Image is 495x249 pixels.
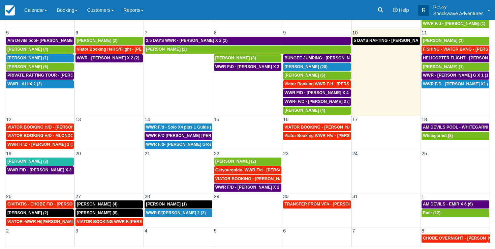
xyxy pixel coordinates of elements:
[423,64,464,69] span: [PERSON_NAME] (1)
[5,30,9,35] span: 5
[352,37,420,45] a: 5 DAYS RAFTING - [PERSON_NAME] X 2 (4)
[352,151,359,156] span: 24
[283,98,350,106] a: WWR- F/D - [PERSON_NAME] 2 (2)
[213,228,217,233] span: 5
[284,125,372,130] span: VIATOR BOOKING - [PERSON_NAME] X 4 (4)
[77,38,118,43] span: [PERSON_NAME] (2)
[7,82,42,86] span: WWR - ALI X 2 (2)
[213,151,220,156] span: 22
[215,64,286,69] span: WWR F\D - [PERSON_NAME] X 3 (3)
[146,142,233,147] span: WWR F/d- [PERSON_NAME] Group X 30 (30)
[214,175,281,183] a: VIATOR BOOKING - [PERSON_NAME] X2 (2)
[146,202,187,206] span: [PERSON_NAME] (1)
[146,125,215,130] span: WWR F/d - Solo X4 plus 1 Guide (4)
[7,38,88,43] span: Am Devils pool- [PERSON_NAME] X 2 (2)
[283,132,350,140] a: Viator Booking WWR H/d - [PERSON_NAME] X 4 (4)
[77,56,140,60] span: WWR - [PERSON_NAME] X 2 (2)
[214,184,281,192] a: WWR F/D - [PERSON_NAME] X 2 (2)
[421,228,425,233] span: 8
[75,218,143,226] a: VIATOR BOOKING WWR F/[PERSON_NAME] X1 (1)
[213,194,220,199] span: 29
[418,5,429,16] div: R
[421,194,425,199] span: 1
[214,54,281,62] a: [PERSON_NAME] (3)
[283,63,350,71] a: [PERSON_NAME] (20)
[144,194,151,199] span: 28
[352,30,359,35] span: 10
[352,117,359,122] span: 17
[423,73,490,78] span: WWR - [PERSON_NAME] G X 1 (1)
[284,133,385,138] span: Viator Booking WWR H/d - [PERSON_NAME] X 4 (4)
[422,209,489,217] a: Emir (12)
[423,133,453,138] span: Whitegarnet (8)
[6,123,74,132] a: VIATOR BOOKING H/D - [PERSON_NAME] 2 (2)
[284,64,328,69] span: [PERSON_NAME] (20)
[215,159,256,164] span: [PERSON_NAME] (2)
[283,72,350,80] a: [PERSON_NAME] (6)
[146,211,206,215] span: WWR F/[PERSON_NAME] 2 (2)
[283,80,350,88] a: Viator Booking WWR F/d - [PERSON_NAME] [PERSON_NAME] X2 (2)
[5,117,12,122] span: 12
[5,5,15,16] img: checkfront-main-nav-mini-logo.png
[6,200,74,209] a: CIVITATIS - CHOBE F/D - [PERSON_NAME] X 1 (1)
[399,7,409,13] span: Help
[7,64,48,69] span: [PERSON_NAME] (5)
[6,158,74,166] a: [PERSON_NAME] (3)
[145,37,350,45] a: 2,5 DAYS WWR - [PERSON_NAME] X 2 (2)
[213,30,217,35] span: 8
[215,176,302,181] span: VIATOR BOOKING - [PERSON_NAME] X2 (2)
[421,30,428,35] span: 11
[7,211,48,215] span: [PERSON_NAME] (2)
[214,166,281,174] a: Getyourguide- WWR F/d - [PERSON_NAME] 2 (2)
[6,166,74,174] a: WWR F/D - [PERSON_NAME] X 3 (3)
[422,200,489,209] a: AM DEVILS - EMIR X 6 (6)
[75,200,143,209] a: [PERSON_NAME] (4)
[393,8,398,12] i: Help
[5,151,12,156] span: 19
[214,158,281,166] a: [PERSON_NAME] (2)
[284,82,419,86] span: Viator Booking WWR F/d - [PERSON_NAME] [PERSON_NAME] X2 (2)
[423,202,473,206] span: AM DEVILS - EMIR X 6 (6)
[7,73,109,78] span: PRIVATE RAFTING TOUR - [PERSON_NAME] X 5 (5)
[282,194,289,199] span: 30
[423,38,464,43] span: [PERSON_NAME] (3)
[6,132,74,140] a: VIATOR BOOKING H/D - MLONDOLOZI MAHLENGENI X 4 (4)
[7,47,48,52] span: [PERSON_NAME] (4)
[75,194,82,199] span: 27
[7,133,125,138] span: VIATOR BOOKING H/D - MLONDOLOZI MAHLENGENI X 4 (4)
[6,72,74,80] a: PRIVATE RAFTING TOUR - [PERSON_NAME] X 5 (5)
[77,211,118,215] span: [PERSON_NAME] (8)
[75,117,82,122] span: 13
[6,63,74,71] a: [PERSON_NAME] (5)
[7,202,105,206] span: CIVITATIS - CHOBE F/D - [PERSON_NAME] X 1 (1)
[75,209,143,217] a: [PERSON_NAME] (8)
[6,54,74,62] a: [PERSON_NAME] (1)
[284,73,325,78] span: [PERSON_NAME] (6)
[283,107,350,115] a: [PERSON_NAME] (4)
[5,228,9,233] span: 2
[77,47,183,52] span: Viator Booking Heli S/Flight - [PERSON_NAME] X 1 (1)
[423,211,440,215] span: Emir (12)
[145,141,212,149] a: WWR F/d- [PERSON_NAME] Group X 30 (30)
[146,38,227,43] span: 2,5 DAYS WWR - [PERSON_NAME] X 2 (2)
[422,234,490,243] a: CHOBE OVERNIGHT - [PERSON_NAME] X 2 (2)
[7,168,78,172] span: WWR F/D - [PERSON_NAME] X 3 (3)
[354,38,439,43] span: 5 DAYS RAFTING - [PERSON_NAME] X 2 (4)
[282,30,286,35] span: 9
[145,46,350,54] a: [PERSON_NAME] (2)
[422,46,489,54] a: FISHING - VIATOR BKNG - [PERSON_NAME] 2 (2)
[423,21,486,26] span: WWR F/d - [PERSON_NAME] (1)
[422,123,489,132] a: AM DEVILS POOL - WHITEGARNET X4 (4)
[7,56,48,60] span: [PERSON_NAME] (1)
[75,37,143,45] a: [PERSON_NAME] (2)
[144,30,148,35] span: 7
[433,10,484,17] p: Shockwave Adventures
[422,54,489,62] a: HELICOPTER FLIGHT - [PERSON_NAME] G X 1 (1)
[422,63,489,71] a: [PERSON_NAME] (1)
[352,194,359,199] span: 31
[422,20,489,28] a: WWR F/d - [PERSON_NAME] (1)
[145,200,212,209] a: [PERSON_NAME] (1)
[215,185,286,190] span: WWR F/D - [PERSON_NAME] X 2 (2)
[145,132,212,140] a: WWR F/D [PERSON_NAME] [PERSON_NAME] GROVVE X2 (1)
[145,123,212,132] a: WWR F/d - Solo X4 plus 1 Guide (4)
